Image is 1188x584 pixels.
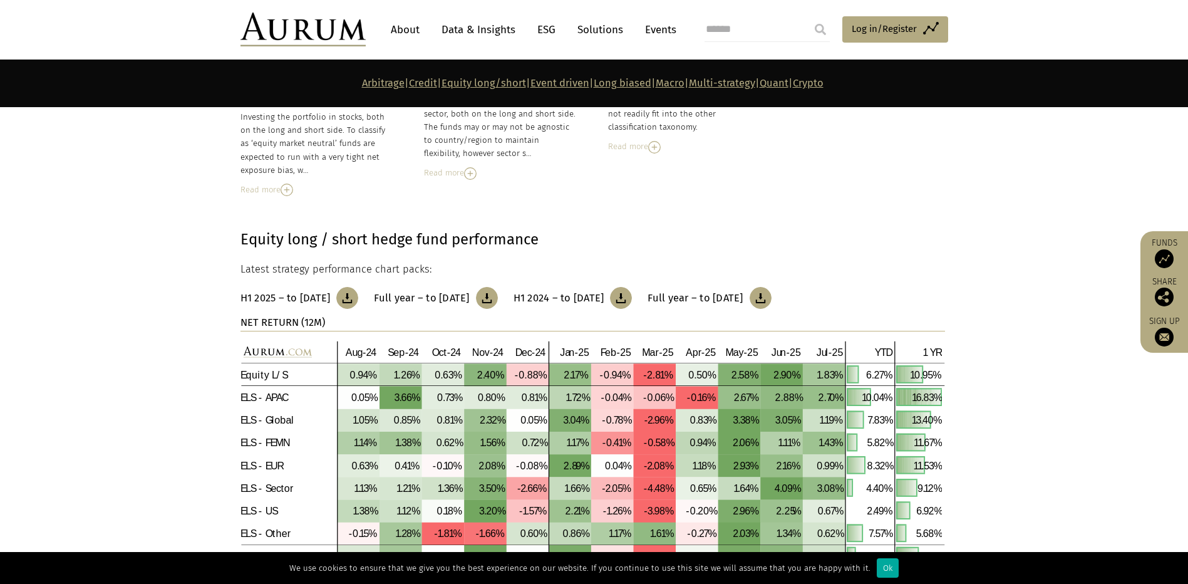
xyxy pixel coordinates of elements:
[240,292,331,305] h3: H1 2025 – to [DATE]
[362,77,824,89] strong: | | | | | | | |
[240,110,393,177] div: Investing the portfolio in stocks, both on the long and short side. To classify as ‘equity market...
[424,166,577,180] div: Read more
[808,17,833,42] input: Submit
[842,16,948,43] a: Log in/Register
[374,287,497,309] a: Full year – to [DATE]
[514,287,633,309] a: H1 2024 – to [DATE]
[424,94,577,160] div: Investing the portfolio in a specific sector, both on the long and short side. The funds may or m...
[240,287,359,309] a: H1 2025 – to [DATE]
[240,183,393,197] div: Read more
[793,77,824,89] a: Crypto
[1147,316,1182,347] a: Sign up
[608,140,761,154] div: Read more
[610,287,632,309] img: Download Article
[877,558,899,578] div: Ok
[530,77,589,89] a: Event driven
[374,292,469,305] h3: Full year – to [DATE]
[1147,237,1182,268] a: Funds
[240,231,539,248] strong: Equity long / short hedge fund performance
[240,316,325,328] strong: NET RETURN (12M)
[442,77,526,89] a: Equity long/short
[689,77,755,89] a: Multi-strategy
[514,292,604,305] h3: H1 2024 – to [DATE]
[1155,328,1174,347] img: Sign up to our newsletter
[281,184,293,196] img: Read More
[435,18,522,41] a: Data & Insights
[648,287,771,309] a: Full year – to [DATE]
[409,77,437,89] a: Credit
[852,21,917,36] span: Log in/Register
[336,287,358,309] img: Download Article
[362,77,405,89] a: Arbitrage
[240,261,945,278] p: Latest strategy performance chart packs:
[571,18,629,41] a: Solutions
[760,77,788,89] a: Quant
[639,18,676,41] a: Events
[240,13,366,46] img: Aurum
[1155,249,1174,268] img: Access Funds
[648,141,661,154] img: Read More
[476,287,498,309] img: Download Article
[608,94,761,133] div: Long short equity investing, which does not readily fit into the other classification taxonomy.
[385,18,426,41] a: About
[648,292,743,305] h3: Full year – to [DATE]
[656,77,684,89] a: Macro
[464,167,477,180] img: Read More
[531,18,562,41] a: ESG
[1147,278,1182,306] div: Share
[594,77,651,89] a: Long biased
[1155,288,1174,306] img: Share this post
[750,287,772,309] img: Download Article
